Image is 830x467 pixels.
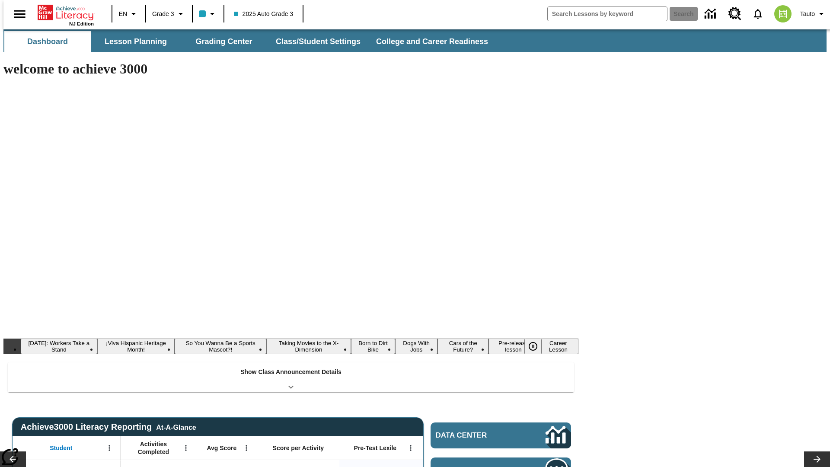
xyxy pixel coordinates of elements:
span: Tauto [800,10,815,19]
div: SubNavbar [3,31,496,52]
button: Slide 4 Taking Movies to the X-Dimension [266,339,351,354]
span: Pre-Test Lexile [354,444,397,452]
span: Achieve3000 Literacy Reporting [21,422,196,432]
button: Dashboard [4,31,91,52]
span: Student [50,444,72,452]
a: Data Center [699,2,723,26]
button: Slide 3 So You Wanna Be a Sports Mascot?! [175,339,266,354]
span: Data Center [436,431,517,440]
button: Open side menu [7,1,32,27]
span: NJ Edition [69,21,94,26]
button: Slide 2 ¡Viva Hispanic Heritage Month! [97,339,175,354]
button: College and Career Readiness [369,31,495,52]
button: Class/Student Settings [269,31,367,52]
a: Home [38,4,94,21]
h1: welcome to achieve 3000 [3,61,578,77]
button: Slide 8 Pre-release lesson [488,339,538,354]
input: search field [548,7,667,21]
button: Select a new avatar [769,3,797,25]
button: Open Menu [240,441,253,454]
span: Grade 3 [152,10,174,19]
span: 2025 Auto Grade 3 [234,10,294,19]
p: Show Class Announcement Details [240,368,342,377]
button: Slide 9 Career Lesson [538,339,578,354]
button: Language: EN, Select a language [115,6,143,22]
button: Open Menu [404,441,417,454]
span: Avg Score [207,444,236,452]
span: Score per Activity [273,444,324,452]
a: Notifications [747,3,769,25]
span: Activities Completed [125,440,182,456]
button: Grading Center [181,31,267,52]
a: Data Center [431,422,571,448]
div: Show Class Announcement Details [8,362,574,392]
button: Profile/Settings [797,6,830,22]
span: EN [119,10,127,19]
button: Class color is light blue. Change class color [195,6,221,22]
a: Resource Center, Will open in new tab [723,2,747,26]
button: Open Menu [179,441,192,454]
button: Open Menu [103,441,116,454]
div: Pause [524,339,550,354]
button: Slide 1 Labor Day: Workers Take a Stand [21,339,97,354]
button: Lesson Planning [93,31,179,52]
img: avatar image [774,5,792,22]
button: Lesson carousel, Next [804,451,830,467]
button: Slide 5 Born to Dirt Bike [351,339,395,354]
div: Home [38,3,94,26]
button: Slide 7 Cars of the Future? [437,339,488,354]
button: Slide 6 Dogs With Jobs [395,339,438,354]
button: Pause [524,339,542,354]
button: Grade: Grade 3, Select a grade [149,6,189,22]
div: SubNavbar [3,29,827,52]
div: At-A-Glance [156,422,196,432]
